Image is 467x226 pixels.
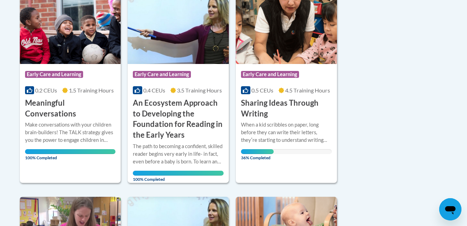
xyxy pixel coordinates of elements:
div: Your progress [25,149,116,154]
span: 4.5 Training Hours [285,87,330,94]
span: 100% Completed [133,171,224,182]
span: 3.5 Training Hours [177,87,222,94]
span: 0.4 CEUs [143,87,165,94]
span: Early Care and Learning [241,71,299,78]
span: 0.5 CEUs [251,87,273,94]
h3: Sharing Ideas Through Writing [241,98,332,119]
span: Early Care and Learning [133,71,191,78]
span: Early Care and Learning [25,71,83,78]
span: 36% Completed [241,149,274,160]
h3: Meaningful Conversations [25,98,116,119]
span: 0.2 CEUs [35,87,57,94]
span: 100% Completed [25,149,116,160]
div: When a kid scribbles on paper, long before they can write their letters, theyʹre starting to unde... [241,121,332,144]
div: Your progress [241,149,274,154]
div: The path to becoming a confident, skilled reader begins very early in life- in fact, even before ... [133,143,224,166]
h3: An Ecosystem Approach to Developing the Foundation for Reading in the Early Years [133,98,224,140]
div: Your progress [133,171,224,176]
iframe: Button to launch messaging window [439,198,461,220]
div: Make conversations with your children brain-builders! The TALK strategy gives you the power to en... [25,121,116,144]
span: 1.5 Training Hours [69,87,114,94]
